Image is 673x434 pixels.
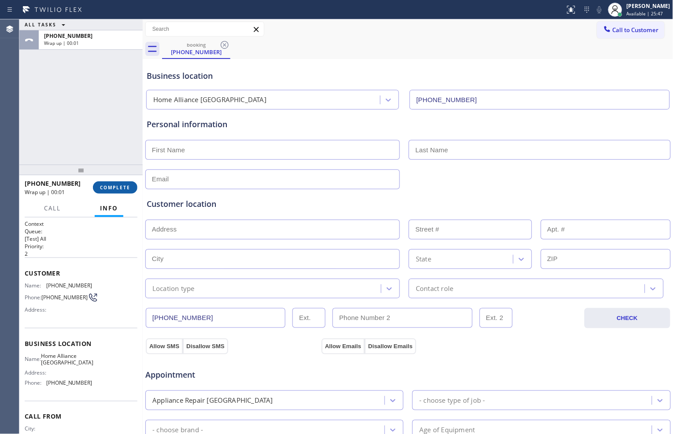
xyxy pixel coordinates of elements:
[147,198,669,210] div: Customer location
[44,204,61,212] span: Call
[25,228,137,235] h2: Queue:
[25,269,137,277] span: Customer
[145,249,400,269] input: City
[163,48,229,56] div: [PHONE_NUMBER]
[145,140,400,160] input: First Name
[163,41,229,48] div: booking
[627,2,670,10] div: [PERSON_NAME]
[416,283,453,294] div: Contact role
[416,254,431,264] div: State
[409,140,670,160] input: Last Name
[627,11,663,17] span: Available | 25:47
[25,339,137,348] span: Business location
[541,249,671,269] input: ZIP
[365,338,416,354] button: Disallow Emails
[39,200,66,217] button: Call
[153,95,266,105] div: Home Alliance [GEOGRAPHIC_DATA]
[163,39,229,58] div: (954) 754-7473
[41,294,88,301] span: [PHONE_NUMBER]
[419,395,485,405] div: - choose type of job -
[146,308,285,328] input: Phone Number
[41,353,93,366] span: Home Alliance [GEOGRAPHIC_DATA]
[183,338,228,354] button: Disallow SMS
[597,22,665,38] button: Call to Customer
[25,220,137,228] h1: Context
[46,282,92,289] span: [PHONE_NUMBER]
[147,118,669,130] div: Personal information
[613,26,659,34] span: Call to Customer
[145,220,400,239] input: Address
[25,426,48,432] span: City:
[410,90,669,110] input: Phone Number
[25,282,46,289] span: Name:
[44,40,79,46] span: Wrap up | 00:01
[100,204,118,212] span: Info
[93,181,137,194] button: COMPLETE
[152,283,195,294] div: Location type
[25,306,48,313] span: Address:
[146,338,183,354] button: Allow SMS
[100,184,130,191] span: COMPLETE
[146,22,264,36] input: Search
[25,22,56,28] span: ALL TASKS
[25,369,48,376] span: Address:
[44,32,92,40] span: [PHONE_NUMBER]
[593,4,606,16] button: Mute
[409,220,532,239] input: Street #
[145,369,319,381] span: Appointment
[25,356,41,362] span: Name:
[25,243,137,250] h2: Priority:
[19,19,74,30] button: ALL TASKS
[25,179,81,188] span: [PHONE_NUMBER]
[145,169,400,189] input: Email
[480,308,513,328] input: Ext. 2
[322,338,365,354] button: Allow Emails
[25,412,137,421] span: Call From
[333,308,472,328] input: Phone Number 2
[25,235,137,243] p: [Test] All
[541,220,671,239] input: Apt. #
[25,188,65,196] span: Wrap up | 00:01
[147,70,669,82] div: Business location
[46,380,92,386] span: [PHONE_NUMBER]
[292,308,325,328] input: Ext.
[25,250,137,257] p: 2
[95,200,123,217] button: Info
[25,380,46,386] span: Phone:
[25,294,41,301] span: Phone:
[152,395,273,405] div: Appliance Repair [GEOGRAPHIC_DATA]
[584,308,670,328] button: CHECK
